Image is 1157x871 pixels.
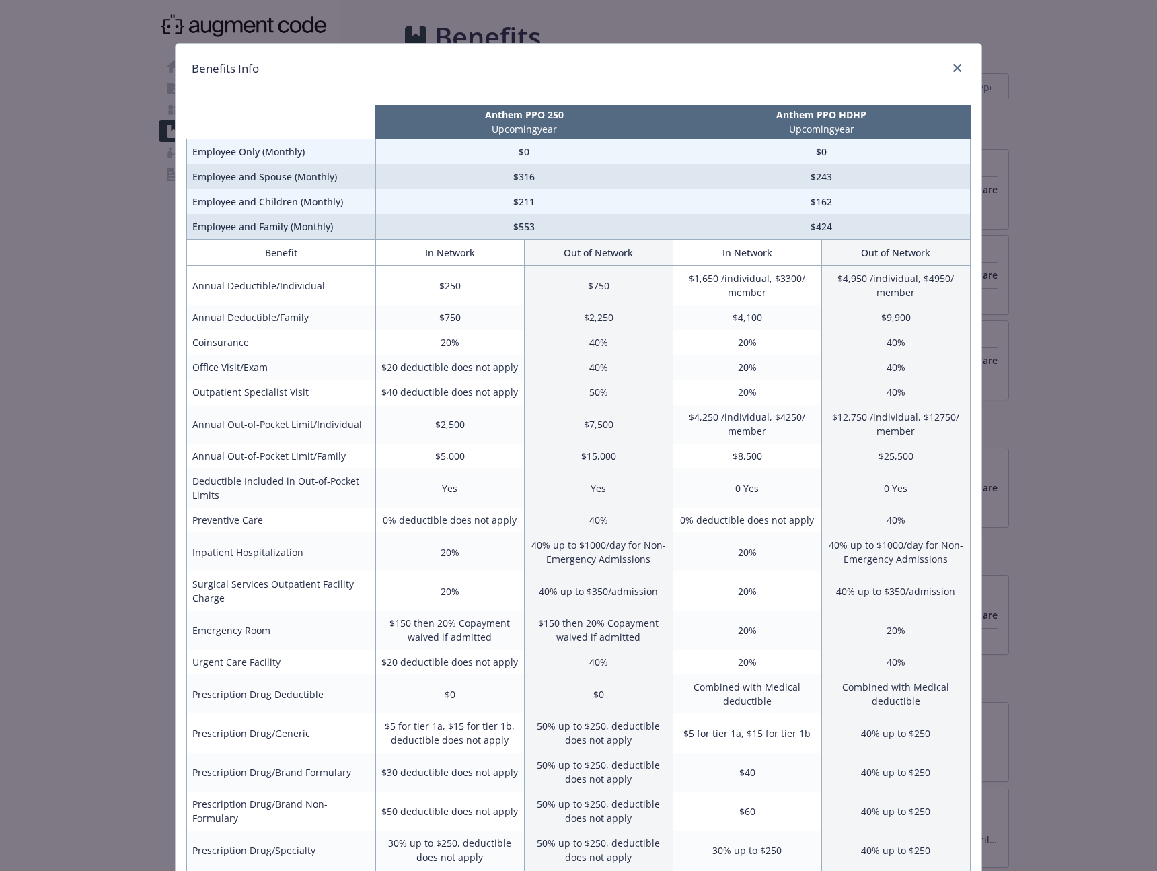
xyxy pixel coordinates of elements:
td: Employee and Spouse (Monthly) [187,164,376,189]
td: 40% [821,508,970,532]
td: 20% [673,571,821,611]
td: $12,750 /individual, $12750/ member [821,405,970,444]
h1: Benefits Info [192,60,259,77]
td: $5,000 [375,444,524,468]
td: $0 [375,674,524,713]
td: 50% [524,380,673,405]
td: 20% [375,571,524,611]
td: $40 deductible does not apply [375,380,524,405]
td: $20 deductible does not apply [375,650,524,674]
td: $553 [375,214,673,240]
td: 30% up to $250 [673,831,821,870]
td: 0% deductible does not apply [375,508,524,532]
td: Outpatient Specialist Visit [187,380,376,405]
td: $150 then 20% Copayment waived if admitted [524,611,673,650]
td: 40% up to $1000/day for Non-Emergency Admissions [524,532,673,571]
td: 40% [821,380,970,405]
th: In Network [375,240,524,266]
td: $5 for tier 1a, $15 for tier 1b [673,713,821,753]
td: Employee and Family (Monthly) [187,214,376,240]
td: $243 [673,164,970,189]
td: Combined with Medical deductible [821,674,970,713]
td: 50% up to $250, deductible does not apply [524,713,673,753]
td: $2,500 [375,405,524,444]
td: 50% up to $250, deductible does not apply [524,753,673,792]
td: 30% up to $250, deductible does not apply [375,831,524,870]
td: Coinsurance [187,330,376,355]
td: $40 [673,753,821,792]
td: 40% up to $350/admission [524,571,673,611]
td: Yes [375,468,524,508]
td: 40% up to $250 [821,792,970,831]
td: 20% [673,532,821,571]
td: Annual Out-of-Pocket Limit/Family [187,444,376,468]
td: 0% deductible does not apply [673,508,821,532]
td: 0 Yes [673,468,821,508]
td: $0 [673,139,970,165]
td: $7,500 [524,405,673,444]
td: $20 deductible does not apply [375,355,524,380]
td: 40% [524,355,673,380]
td: Yes [524,468,673,508]
td: 20% [673,650,821,674]
td: $30 deductible does not apply [375,753,524,792]
td: Employee and Children (Monthly) [187,189,376,214]
td: Emergency Room [187,611,376,650]
td: 20% [673,330,821,355]
td: 40% [524,330,673,355]
td: $150 then 20% Copayment waived if admitted [375,611,524,650]
p: Upcoming year [378,122,670,136]
td: 40% up to $250 [821,753,970,792]
td: Prescription Drug/Specialty [187,831,376,870]
td: $162 [673,189,970,214]
td: 0 Yes [821,468,970,508]
td: $316 [375,164,673,189]
th: In Network [673,240,821,266]
td: Prescription Drug/Brand Formulary [187,753,376,792]
td: $0 [524,674,673,713]
td: Combined with Medical deductible [673,674,821,713]
td: $5 for tier 1a, $15 for tier 1b, deductible does not apply [375,713,524,753]
td: 50% up to $250, deductible does not apply [524,792,673,831]
td: $25,500 [821,444,970,468]
th: intentionally left blank [187,105,376,139]
td: Prescription Drug/Generic [187,713,376,753]
th: Out of Network [821,240,970,266]
td: Prescription Drug/Brand Non-Formulary [187,792,376,831]
td: $15,000 [524,444,673,468]
td: Annual Out-of-Pocket Limit/Individual [187,405,376,444]
td: 40% up to $1000/day for Non-Emergency Admissions [821,532,970,571]
td: Annual Deductible/Family [187,305,376,330]
td: $424 [673,214,970,240]
td: Employee Only (Monthly) [187,139,376,165]
td: 40% [524,650,673,674]
td: 40% [821,650,970,674]
p: Anthem PPO HDHP [675,108,967,122]
td: 40% up to $250 [821,831,970,870]
td: 50% up to $250, deductible does not apply [524,831,673,870]
td: Prescription Drug Deductible [187,674,376,713]
td: 40% [821,355,970,380]
a: close [949,60,965,76]
td: 20% [673,611,821,650]
td: 40% [524,508,673,532]
td: 20% [375,532,524,571]
th: Benefit [187,240,376,266]
td: $211 [375,189,673,214]
td: Annual Deductible/Individual [187,266,376,306]
p: Upcoming year [675,122,967,136]
td: $0 [375,139,673,165]
td: Inpatient Hospitalization [187,532,376,571]
td: $50 deductible does not apply [375,792,524,831]
td: $8,500 [673,444,821,468]
td: $2,250 [524,305,673,330]
td: $4,250 /individual, $4250/ member [673,405,821,444]
td: $4,100 [673,305,821,330]
td: 20% [821,611,970,650]
td: 20% [673,380,821,405]
td: $9,900 [821,305,970,330]
td: Surgical Services Outpatient Facility Charge [187,571,376,611]
td: 20% [375,330,524,355]
td: $250 [375,266,524,306]
td: Office Visit/Exam [187,355,376,380]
